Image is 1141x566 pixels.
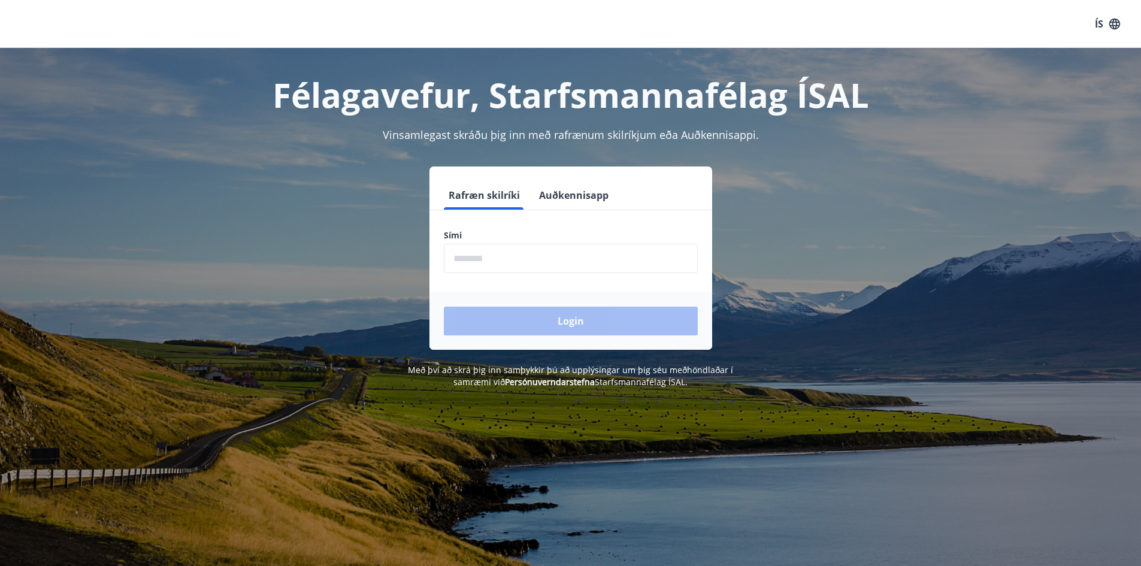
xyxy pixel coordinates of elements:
button: ÍS [1088,13,1127,35]
span: Vinsamlegast skráðu þig inn með rafrænum skilríkjum eða Auðkennisappi. [383,128,759,142]
button: Auðkennisapp [534,181,613,210]
button: Rafræn skilríki [444,181,525,210]
h1: Félagavefur, Starfsmannafélag ÍSAL [154,72,988,117]
label: Sími [444,229,698,241]
span: Með því að skrá þig inn samþykkir þú að upplýsingar um þig séu meðhöndlaðar í samræmi við Starfsm... [408,364,733,388]
a: Persónuverndarstefna [505,376,595,388]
